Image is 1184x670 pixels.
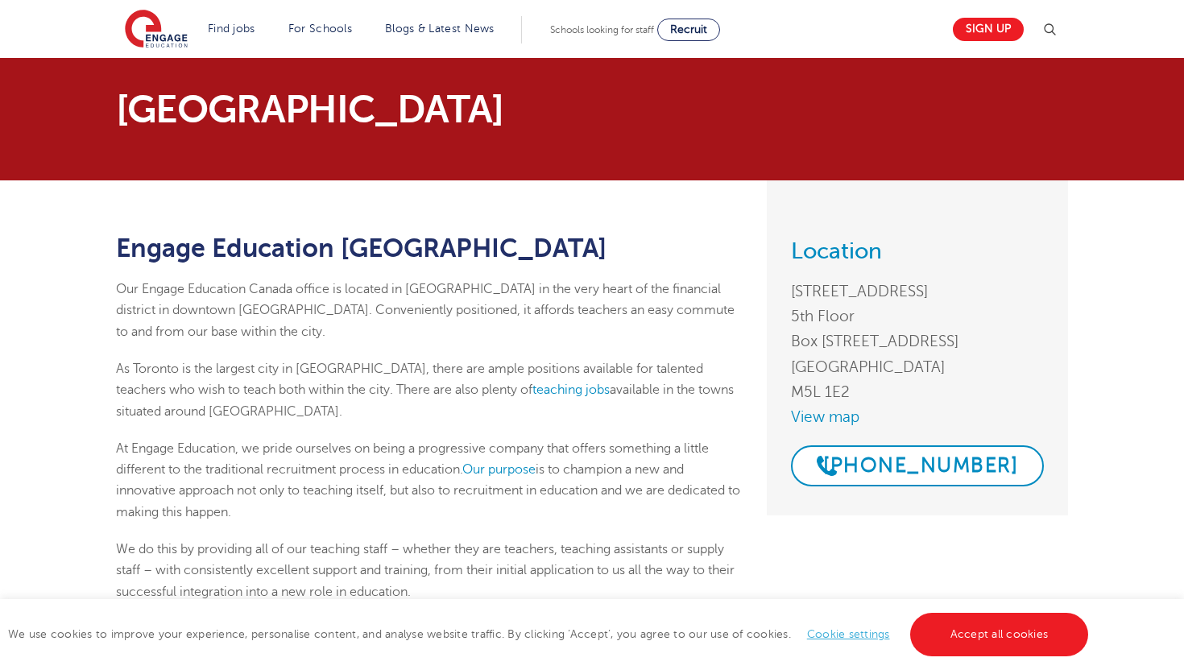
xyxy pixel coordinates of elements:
[116,279,743,342] p: Our Engage Education Canada office is located in [GEOGRAPHIC_DATA] in the very heart of the finan...
[910,613,1089,656] a: Accept all cookies
[116,539,743,602] p: We do this by providing all of our teaching staff – whether they are teachers, teaching assistant...
[385,23,495,35] a: Blogs & Latest News
[791,445,1044,486] a: [PHONE_NUMBER]
[532,383,610,397] a: teaching jobs
[208,23,255,35] a: Find jobs
[116,438,743,523] p: At Engage Education, we pride ourselves on being a progressive company that offers something a li...
[670,23,707,35] span: Recruit
[807,628,890,640] a: Cookie settings
[125,10,188,50] img: Engage Education
[116,90,743,129] p: [GEOGRAPHIC_DATA]
[462,462,536,477] a: Our purpose
[791,279,1044,404] address: [STREET_ADDRESS] 5th Floor Box [STREET_ADDRESS] [GEOGRAPHIC_DATA] M5L 1E2
[550,24,654,35] span: Schools looking for staff
[288,23,352,35] a: For Schools
[116,358,743,422] p: As Toronto is the largest city in [GEOGRAPHIC_DATA], there are ample positions available for tale...
[791,240,1044,263] h3: Location
[791,404,1044,429] a: View map
[116,234,743,263] h1: Engage Education [GEOGRAPHIC_DATA]
[953,18,1024,41] a: Sign up
[657,19,720,41] a: Recruit
[8,628,1092,640] span: We use cookies to improve your experience, personalise content, and analyse website traffic. By c...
